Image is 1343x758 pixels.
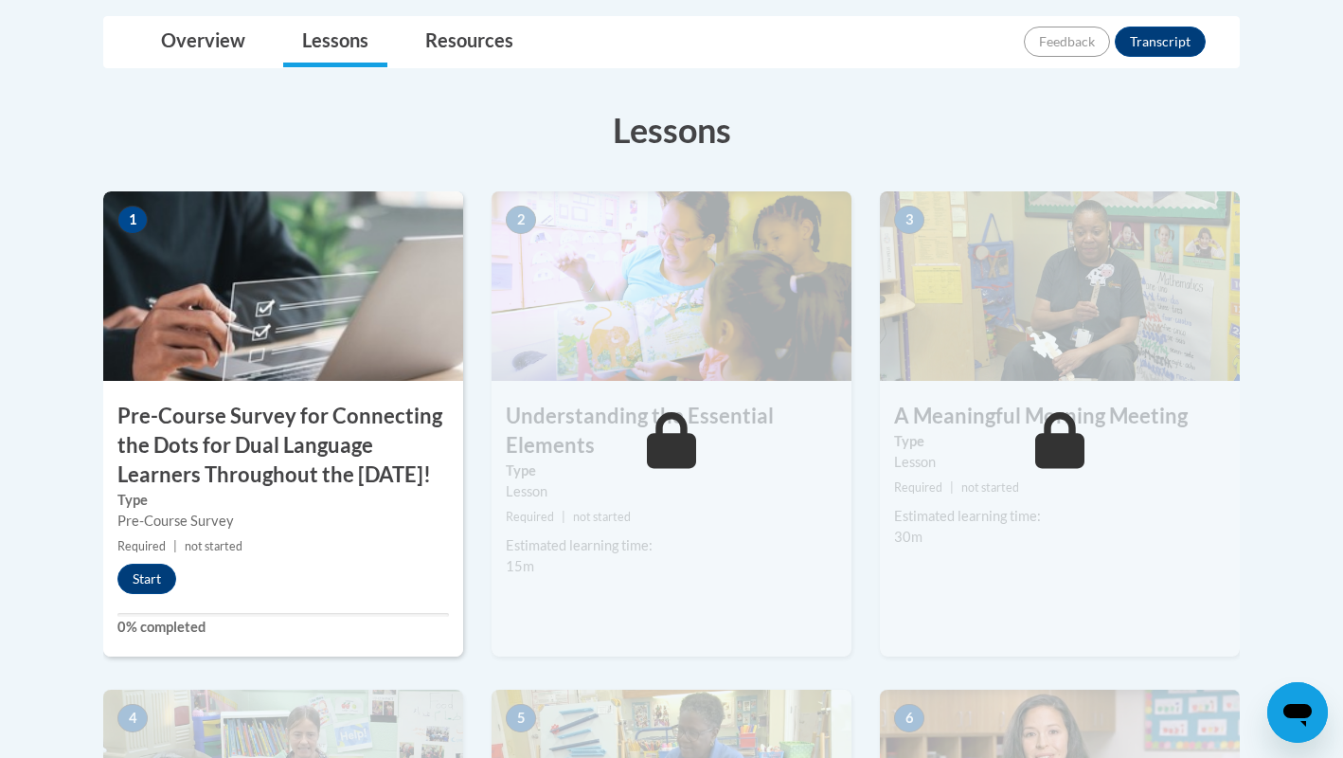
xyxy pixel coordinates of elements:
[1267,682,1328,743] iframe: Button to launch messaging window
[506,460,837,481] label: Type
[492,402,851,460] h3: Understanding the Essential Elements
[894,452,1226,473] div: Lesson
[961,480,1019,495] span: not started
[562,510,565,524] span: |
[117,206,148,234] span: 1
[406,17,532,67] a: Resources
[894,480,942,495] span: Required
[506,535,837,556] div: Estimated learning time:
[117,617,449,638] label: 0% completed
[880,191,1240,381] img: Course Image
[492,191,851,381] img: Course Image
[117,539,166,553] span: Required
[894,704,924,732] span: 6
[103,106,1240,153] h3: Lessons
[506,704,536,732] span: 5
[117,511,449,532] div: Pre-Course Survey
[506,558,534,574] span: 15m
[103,402,463,489] h3: Pre-Course Survey for Connecting the Dots for Dual Language Learners Throughout the [DATE]!
[117,490,449,511] label: Type
[506,481,837,502] div: Lesson
[894,206,924,234] span: 3
[1024,27,1110,57] button: Feedback
[506,510,554,524] span: Required
[142,17,264,67] a: Overview
[103,191,463,381] img: Course Image
[506,206,536,234] span: 2
[117,564,176,594] button: Start
[894,431,1226,452] label: Type
[1115,27,1206,57] button: Transcript
[283,17,387,67] a: Lessons
[173,539,177,553] span: |
[880,402,1240,431] h3: A Meaningful Morning Meeting
[573,510,631,524] span: not started
[117,704,148,732] span: 4
[894,506,1226,527] div: Estimated learning time:
[185,539,242,553] span: not started
[894,529,922,545] span: 30m
[950,480,954,495] span: |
